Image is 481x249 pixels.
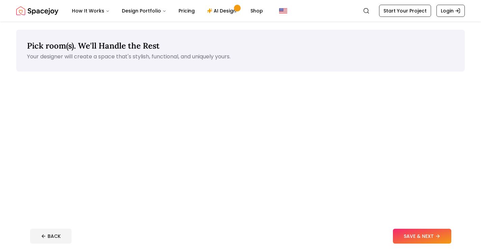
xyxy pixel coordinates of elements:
[436,5,465,17] a: Login
[173,4,200,18] a: Pricing
[16,4,58,18] img: Spacejoy Logo
[393,229,451,244] button: SAVE & NEXT
[245,4,268,18] a: Shop
[66,4,115,18] button: How It Works
[27,40,160,51] span: Pick room(s). We'll Handle the Rest
[27,53,454,61] p: Your designer will create a space that's stylish, functional, and uniquely yours.
[279,7,287,15] img: United States
[202,4,244,18] a: AI Design
[66,4,268,18] nav: Main
[379,5,431,17] a: Start Your Project
[30,229,72,244] button: BACK
[116,4,172,18] button: Design Portfolio
[16,4,58,18] a: Spacejoy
